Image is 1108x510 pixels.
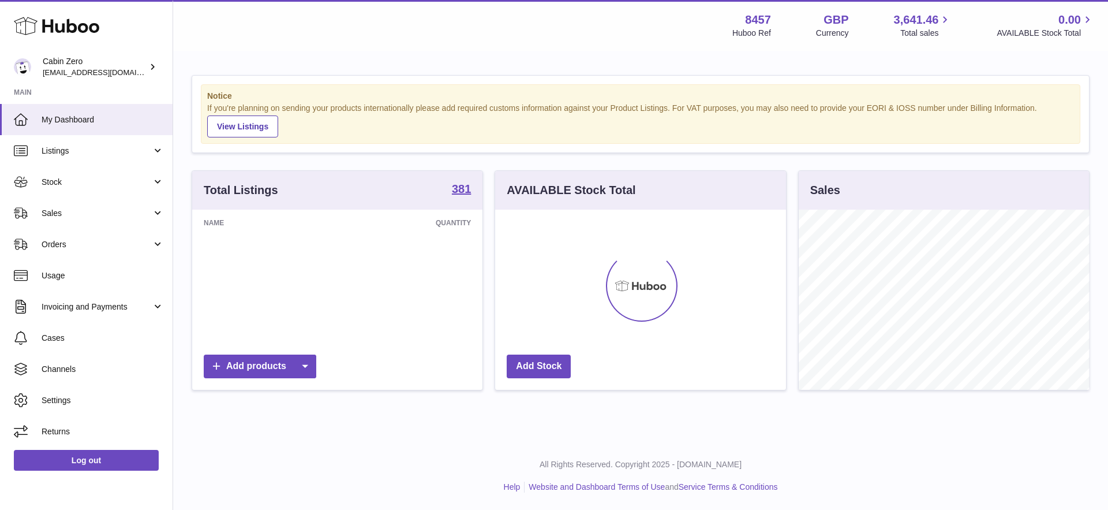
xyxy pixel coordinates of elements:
strong: GBP [823,12,848,28]
a: Website and Dashboard Terms of Use [529,482,665,492]
div: Currency [816,28,849,39]
span: Invoicing and Payments [42,301,152,312]
span: Stock [42,177,152,188]
span: Cases [42,333,164,344]
a: Add Stock [507,355,571,378]
a: Help [504,482,521,492]
h3: Total Listings [204,183,278,198]
li: and [525,482,777,493]
a: 3,641.46 Total sales [894,12,952,39]
span: Settings [42,395,164,406]
strong: Notice [207,91,1074,102]
a: Add products [204,355,316,378]
span: [EMAIL_ADDRESS][DOMAIN_NAME] [43,68,170,77]
a: Service Terms & Conditions [679,482,778,492]
span: Listings [42,146,152,157]
th: Quantity [316,210,483,236]
span: AVAILABLE Stock Total [997,28,1094,39]
a: View Listings [207,116,278,137]
strong: 381 [452,183,471,195]
div: If you're planning on sending your products internationally please add required customs informati... [207,103,1074,137]
p: All Rights Reserved. Copyright 2025 - [DOMAIN_NAME] [182,459,1099,470]
div: Cabin Zero [43,56,147,78]
a: 381 [452,183,471,197]
span: Channels [42,364,164,375]
a: Log out [14,450,159,471]
span: 3,641.46 [894,12,939,28]
div: Huboo Ref [732,28,771,39]
span: Total sales [900,28,952,39]
strong: 8457 [745,12,771,28]
span: Returns [42,426,164,437]
span: My Dashboard [42,114,164,125]
h3: Sales [810,183,840,198]
span: Orders [42,239,152,250]
a: 0.00 AVAILABLE Stock Total [997,12,1094,39]
span: Sales [42,208,152,219]
span: Usage [42,270,164,281]
img: huboo@cabinzero.com [14,58,31,76]
th: Name [192,210,316,236]
span: 0.00 [1058,12,1081,28]
h3: AVAILABLE Stock Total [507,183,635,198]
